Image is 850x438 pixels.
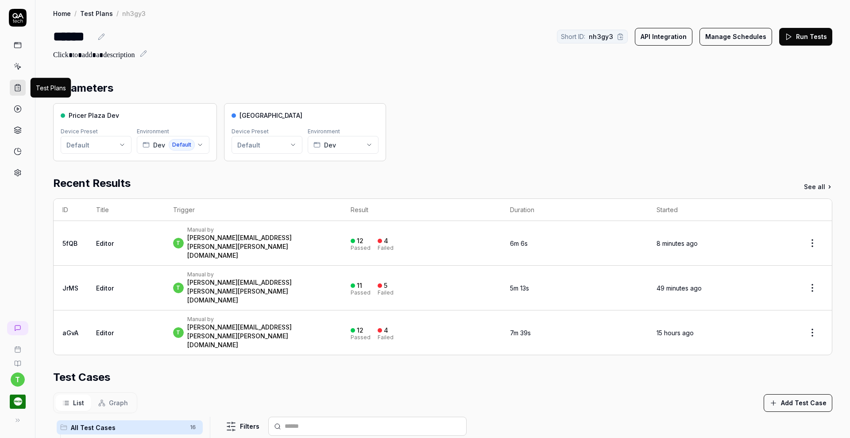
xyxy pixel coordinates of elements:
span: t [173,283,184,293]
button: Default [232,136,302,154]
button: Add Test Case [764,394,832,412]
div: Manual by [187,316,333,323]
div: Manual by [187,271,333,278]
label: Device Preset [61,128,98,135]
time: 49 minutes ago [657,284,702,292]
time: 15 hours ago [657,329,694,337]
span: Graph [109,398,128,407]
div: / [116,9,119,18]
div: Manual by [187,226,333,233]
th: Duration [501,199,648,221]
a: aGvA [62,329,78,337]
span: [GEOGRAPHIC_DATA] [240,111,302,120]
div: Failed [378,335,394,340]
th: ID [54,199,87,221]
a: Book a call with us [4,339,31,353]
button: API Integration [635,28,692,46]
h2: Parameters [53,80,113,96]
h2: Test Cases [53,369,110,385]
div: 11 [357,282,362,290]
div: [PERSON_NAME][EMAIL_ADDRESS][PERSON_NAME][PERSON_NAME][DOMAIN_NAME] [187,323,333,349]
th: Title [87,199,164,221]
div: 4 [384,326,388,334]
span: t [173,327,184,338]
a: Home [53,9,71,18]
label: Device Preset [232,128,269,135]
a: 5fQB [62,240,77,247]
time: 8 minutes ago [657,240,698,247]
span: Default [169,139,195,151]
a: New conversation [7,321,28,335]
th: Trigger [164,199,342,221]
div: Failed [378,290,394,295]
span: Dev [324,140,336,150]
div: [PERSON_NAME][EMAIL_ADDRESS][PERSON_NAME][PERSON_NAME][DOMAIN_NAME] [187,278,333,305]
div: / [74,9,77,18]
span: nh3gy3 [589,32,613,41]
time: 6m 6s [510,240,528,247]
div: Passed [351,245,371,251]
time: 5m 13s [510,284,529,292]
div: Passed [351,335,371,340]
a: Editor [96,240,114,247]
label: Environment [137,128,169,135]
a: Documentation [4,353,31,367]
div: Test Plans [36,83,66,93]
span: Short ID: [561,32,585,41]
button: Graph [91,395,135,411]
button: Default [61,136,131,154]
button: DevDefault [137,136,209,154]
button: List [55,395,91,411]
a: See all [804,182,832,191]
span: List [73,398,84,407]
div: 12 [357,326,363,334]
span: t [173,238,184,248]
span: 16 [186,422,199,433]
div: 4 [384,237,388,245]
a: Editor [96,284,114,292]
button: Manage Schedules [699,28,772,46]
button: Pricer.com Logo [4,387,31,411]
h2: Recent Results [53,175,131,191]
a: Editor [96,329,114,337]
span: All Test Cases [71,423,185,432]
div: Passed [351,290,371,295]
a: Test Plans [80,9,113,18]
button: Dev [308,136,379,154]
div: Default [237,140,260,150]
div: 12 [357,237,363,245]
button: Run Tests [779,28,832,46]
time: 7m 39s [510,329,531,337]
div: [PERSON_NAME][EMAIL_ADDRESS][PERSON_NAME][PERSON_NAME][DOMAIN_NAME] [187,233,333,260]
span: Dev [153,140,165,150]
div: 5 [384,282,387,290]
th: Result [342,199,502,221]
th: Started [648,199,792,221]
div: Failed [378,245,394,251]
img: Pricer.com Logo [10,394,26,410]
div: Default [66,140,89,150]
button: Filters [220,418,265,435]
button: t [11,372,25,387]
div: nh3gy3 [122,9,146,18]
span: Pricer Plaza Dev [69,111,119,120]
a: JrMS [62,284,78,292]
label: Environment [308,128,340,135]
